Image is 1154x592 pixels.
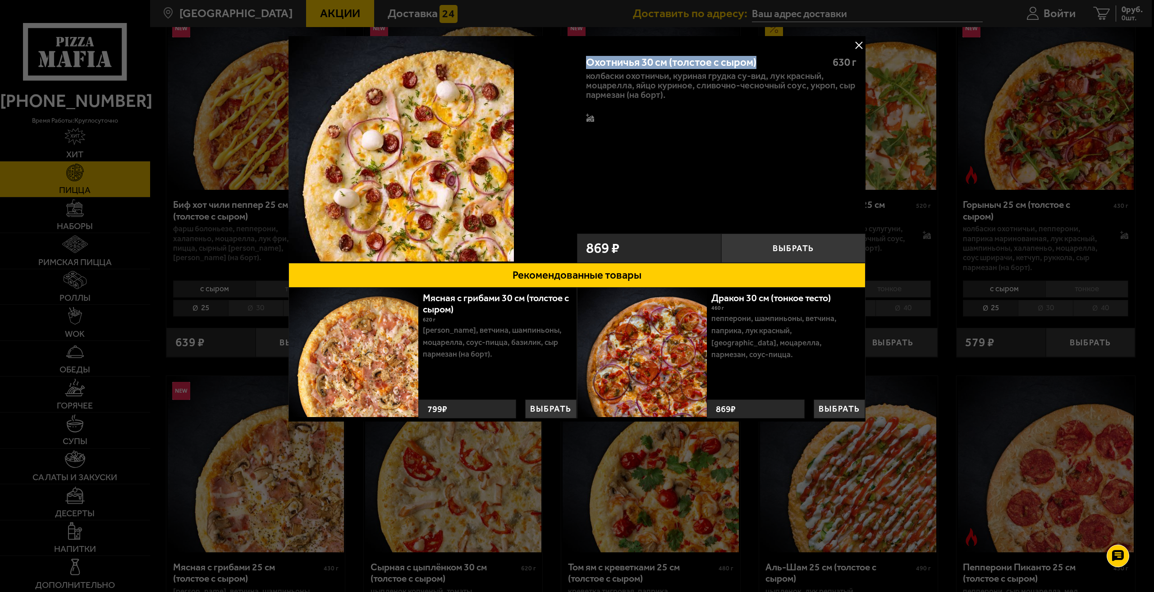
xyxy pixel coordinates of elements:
img: Охотничья 30 см (толстое с сыром) [288,36,514,262]
a: Дракон 30 см (тонкое тесто) [711,292,843,303]
a: Охотничья 30 см (толстое с сыром) [288,36,577,263]
div: Охотничья 30 см (толстое с сыром) [586,56,823,69]
button: Выбрать [525,399,577,418]
a: Мясная с грибами 30 см (толстое с сыром) [423,292,569,315]
p: пепперони, шампиньоны, ветчина, паприка, лук красный, [GEOGRAPHIC_DATA], моцарелла, пармезан, соу... [711,312,858,361]
button: Рекомендованные товары [288,263,865,288]
span: 869 ₽ [586,241,619,255]
button: Выбрать [814,399,865,418]
span: 630 г [833,56,856,69]
p: колбаски охотничьи, куриная грудка су-вид, лук красный, моцарелла, яйцо куриное, сливочно-чесночн... [586,71,856,100]
span: 460 г [711,305,724,311]
strong: 799 ₽ [425,400,449,418]
p: [PERSON_NAME], ветчина, шампиньоны, моцарелла, соус-пицца, базилик, сыр пармезан (на борт). [423,324,570,360]
button: Выбрать [721,234,865,263]
span: 620 г [423,317,435,323]
strong: 869 ₽ [714,400,738,418]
